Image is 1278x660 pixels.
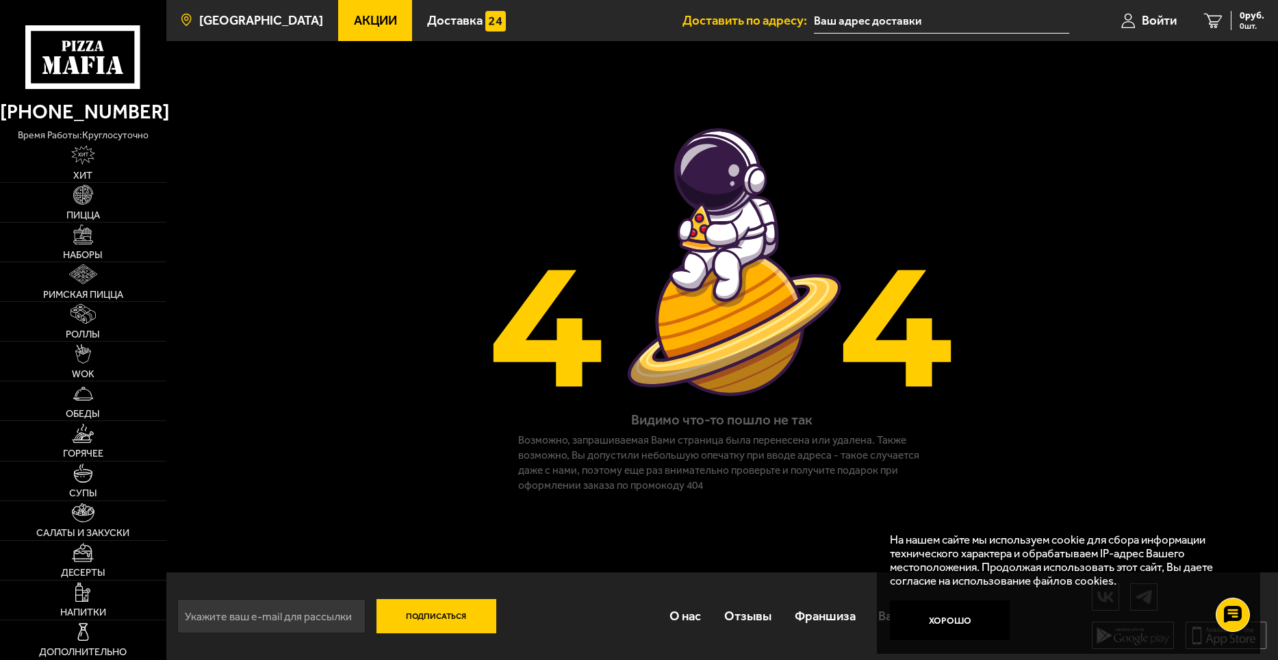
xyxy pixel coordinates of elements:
span: 0 шт. [1240,22,1264,30]
span: Дополнительно [39,647,127,657]
span: Горячее [63,448,103,458]
span: Войти [1142,14,1177,27]
span: 0 руб. [1240,11,1264,21]
span: Доставить по адресу: [682,14,814,27]
span: Салаты и закуски [36,528,129,537]
a: Отзывы [713,594,783,637]
span: Роллы [66,329,100,339]
span: Римская пицца [43,290,123,299]
a: Франшиза [783,594,867,637]
p: Возможно, запрашиваемая Вами страница была перенесена или удалена. Также возможно, Вы допустили н... [518,433,925,492]
span: Акции [354,14,397,27]
p: На нашем сайте мы используем cookie для сбора информации технического характера и обрабатываем IP... [890,533,1238,588]
span: Пицца [66,210,100,220]
a: О нас [659,594,713,637]
h1: Видимо что-то пошло не так [631,410,813,430]
span: WOK [72,369,94,379]
span: Десерты [61,568,105,577]
img: Страница не найдена [489,119,956,405]
img: 15daf4d41897b9f0e9f617042186c801.svg [485,11,505,31]
span: Супы [69,488,97,498]
span: Хит [73,170,92,180]
button: Хорошо [890,600,1010,640]
a: Вакансии [867,594,943,637]
button: Подписаться [376,599,496,633]
span: Обеды [66,409,100,418]
input: Ваш адрес доставки [814,8,1069,34]
span: Наборы [63,250,103,259]
span: [GEOGRAPHIC_DATA] [199,14,323,27]
span: Доставка [427,14,483,27]
input: Укажите ваш e-mail для рассылки [177,599,366,633]
span: Напитки [60,607,106,617]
